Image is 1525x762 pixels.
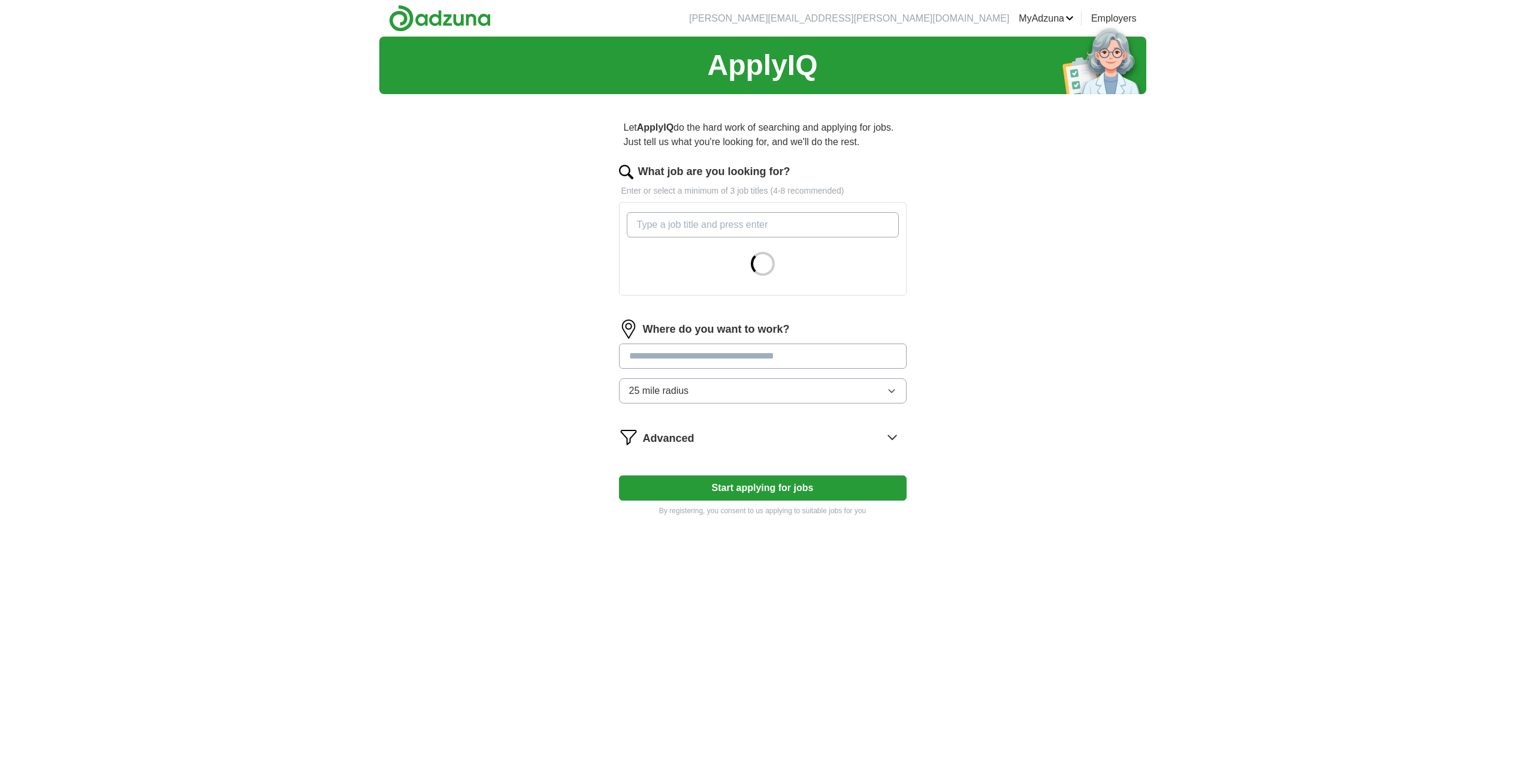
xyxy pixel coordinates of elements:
[1091,11,1137,26] a: Employers
[619,320,638,339] img: location.png
[629,384,689,398] span: 25 mile radius
[619,475,907,501] button: Start applying for jobs
[637,122,674,132] strong: ApplyIQ
[1019,11,1074,26] a: MyAdzuna
[619,427,638,447] img: filter
[619,165,633,179] img: search.png
[389,5,491,32] img: Adzuna logo
[619,116,907,154] p: Let do the hard work of searching and applying for jobs. Just tell us what you're looking for, an...
[707,44,817,87] h1: ApplyIQ
[619,185,907,197] p: Enter or select a minimum of 3 job titles (4-8 recommended)
[689,11,1009,26] li: [PERSON_NAME][EMAIL_ADDRESS][PERSON_NAME][DOMAIN_NAME]
[643,430,694,447] span: Advanced
[627,212,899,237] input: Type a job title and press enter
[619,378,907,403] button: 25 mile radius
[638,164,790,180] label: What job are you looking for?
[643,321,790,338] label: Where do you want to work?
[619,505,907,516] p: By registering, you consent to us applying to suitable jobs for you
